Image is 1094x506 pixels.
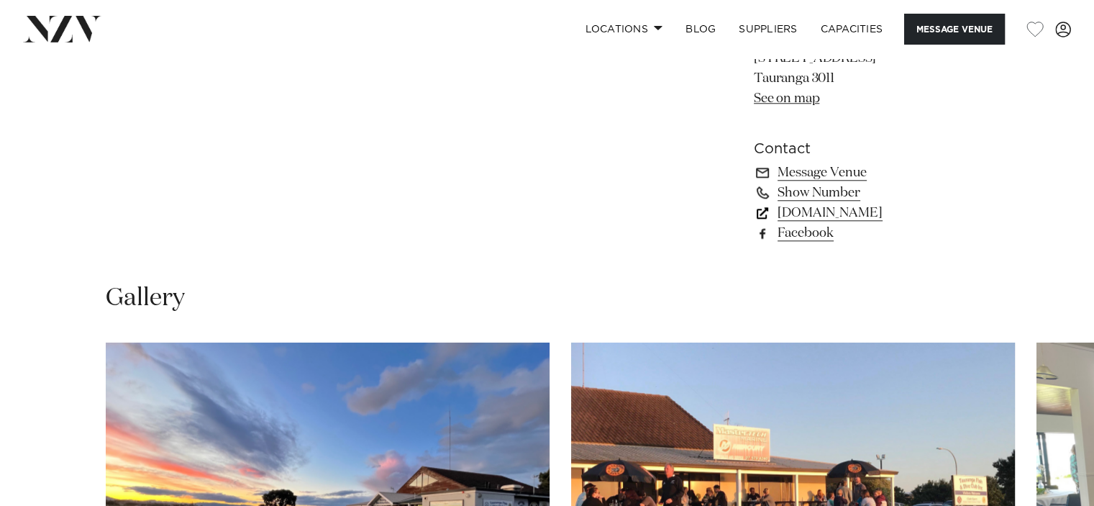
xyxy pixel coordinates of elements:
h2: Gallery [106,282,185,315]
a: Facebook [754,223,988,243]
a: See on map [754,92,819,105]
a: Locations [573,14,674,45]
a: BLOG [674,14,727,45]
img: nzv-logo.png [23,16,101,42]
a: SUPPLIERS [727,14,808,45]
button: Message Venue [904,14,1005,45]
a: [DOMAIN_NAME] [754,203,988,223]
a: Show Number [754,183,988,203]
a: Message Venue [754,163,988,183]
a: Capacities [809,14,895,45]
h6: Contact [754,138,988,160]
p: Tauranga Fish and Dive Club [STREET_ADDRESS] Tauranga 3011 [754,29,988,109]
